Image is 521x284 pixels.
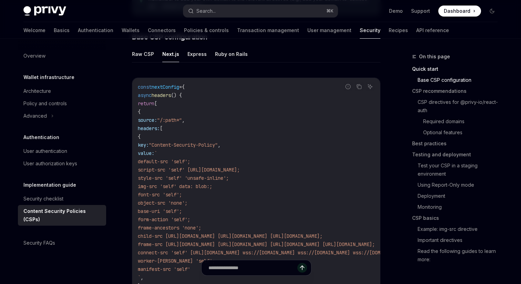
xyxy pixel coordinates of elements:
a: CSP recommendations [412,86,503,97]
span: , [218,142,221,148]
a: Architecture [18,85,106,97]
div: Advanced [23,112,47,120]
span: frame-src [URL][DOMAIN_NAME] [URL][DOMAIN_NAME] [URL][DOMAIN_NAME] [URL][DOMAIN_NAME]; [138,241,375,247]
a: Wallets [122,22,140,39]
span: () { [171,92,182,98]
span: { [138,109,141,115]
div: Content Security Policies (CSPs) [23,207,102,224]
span: script-src 'self' [URL][DOMAIN_NAME]; [138,167,240,173]
a: User authentication [18,145,106,157]
span: async [138,92,152,98]
img: dark logo [23,6,66,16]
span: nextConfig [152,84,179,90]
a: Optional features [423,127,503,138]
a: Base CSP configuration [418,75,503,86]
h5: Implementation guide [23,181,76,189]
span: worker-[PERSON_NAME] 'self'; [138,258,215,264]
a: Quick start [412,63,503,75]
button: Ruby on Rails [215,46,248,62]
a: Overview [18,50,106,62]
button: Raw CSP [132,46,154,62]
span: const [138,84,152,90]
span: frame-ancestors 'none'; [138,225,201,231]
a: User management [307,22,351,39]
button: Next.js [162,46,179,62]
button: Ask AI [366,82,375,91]
span: object-src 'none'; [138,200,187,206]
span: = [179,84,182,90]
a: Demo [389,8,403,14]
div: Overview [23,52,45,60]
button: Express [187,46,207,62]
div: Security FAQs [23,239,55,247]
span: Dashboard [444,8,470,14]
span: ⌘ K [326,8,334,14]
span: "/:path*" [157,117,182,123]
button: Search...⌘K [183,5,338,17]
a: CSP basics [412,213,503,224]
span: style-src 'self' 'unsafe-inline'; [138,175,229,181]
a: Important directives [418,235,503,246]
button: Copy the contents from the code block [355,82,364,91]
a: Support [411,8,430,14]
a: Test your CSP in a staging environment [418,160,503,179]
a: Using Report-Only mode [418,179,503,190]
span: On this page [419,52,450,61]
span: key: [138,142,149,148]
button: Send message [297,263,307,273]
span: default-src 'self'; [138,158,190,165]
span: return [138,100,154,107]
span: [ [154,100,157,107]
span: ` [154,150,157,156]
button: Report incorrect code [344,82,353,91]
span: "Content-Security-Policy" [149,142,218,148]
a: Transaction management [237,22,299,39]
span: font-src 'self'; [138,192,182,198]
a: Connectors [148,22,176,39]
div: Search... [196,7,216,15]
span: headers: [138,125,160,131]
a: Security FAQs [18,237,106,249]
a: Welcome [23,22,45,39]
span: form-action 'self'; [138,216,190,223]
a: Authentication [78,22,113,39]
div: User authorization keys [23,159,77,168]
a: Dashboard [438,6,481,17]
div: User authentication [23,147,67,155]
span: img-src 'self' data: blob:; [138,183,212,189]
span: { [138,134,141,140]
a: Policies & controls [184,22,229,39]
span: headers [152,92,171,98]
span: child-src [URL][DOMAIN_NAME] [URL][DOMAIN_NAME] [URL][DOMAIN_NAME]; [138,233,323,239]
a: Security checklist [18,193,106,205]
span: value: [138,150,154,156]
a: Recipes [389,22,408,39]
a: User authorization keys [18,157,106,170]
div: Policy and controls [23,99,67,108]
span: source: [138,117,157,123]
span: [ [160,125,163,131]
div: Security checklist [23,195,63,203]
a: Monitoring [418,202,503,213]
h5: Authentication [23,133,59,141]
button: Toggle dark mode [487,6,498,17]
a: Policy and controls [18,97,106,110]
div: Architecture [23,87,51,95]
span: , [182,117,185,123]
a: Example: img-src directive [418,224,503,235]
a: API reference [416,22,449,39]
a: Deployment [418,190,503,202]
a: CSP directives for @privy-io/react-auth [418,97,503,116]
a: Testing and deployment [412,149,503,160]
a: Required domains [423,116,503,127]
a: Best practices [412,138,503,149]
a: Security [360,22,380,39]
span: { [182,84,185,90]
a: Read the following guides to learn more: [418,246,503,265]
span: base-uri 'self'; [138,208,182,214]
h5: Wallet infrastructure [23,73,74,81]
a: Content Security Policies (CSPs) [18,205,106,226]
a: Basics [54,22,70,39]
